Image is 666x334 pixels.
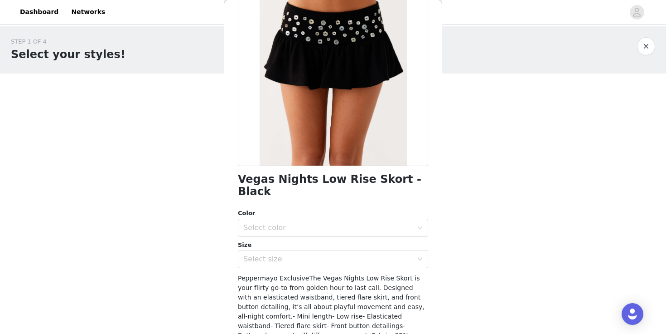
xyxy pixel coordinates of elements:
[66,2,111,22] a: Networks
[243,223,413,232] div: Select color
[417,225,423,231] i: icon: down
[238,173,428,198] h1: Vegas Nights Low Rise Skort - Black
[632,5,641,20] div: avatar
[238,241,428,250] div: Size
[238,209,428,218] div: Color
[622,303,643,325] div: Open Intercom Messenger
[14,2,64,22] a: Dashboard
[417,256,423,263] i: icon: down
[11,46,125,63] h1: Select your styles!
[243,255,413,264] div: Select size
[11,37,125,46] div: STEP 1 OF 4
